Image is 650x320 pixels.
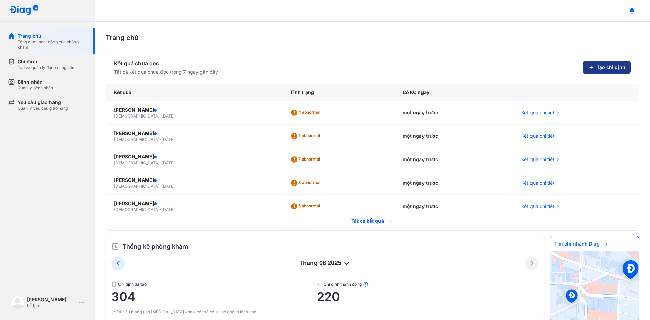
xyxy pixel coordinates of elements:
div: một ngày trước [394,195,513,218]
span: [DEMOGRAPHIC_DATA] [114,137,159,142]
div: một ngày trước [394,125,513,148]
span: Kết quả chi tiết [521,109,555,116]
div: Trang chủ [106,33,639,43]
span: [DATE] [161,137,175,142]
span: - [159,137,161,142]
div: Tình trạng [282,84,394,101]
span: - [159,207,161,212]
div: 7 abnormal [290,154,323,165]
div: 7 abnormal [290,131,323,142]
div: [PERSON_NAME] [114,107,274,113]
div: Chỉ định [18,58,76,65]
span: Kết quả chi tiết [521,203,555,210]
div: một ngày trước [394,148,513,171]
div: Kết quả chưa đọc [114,59,218,67]
div: Bệnh nhân [18,79,53,85]
img: logo [11,296,24,309]
span: [DATE] [161,113,175,119]
div: [PERSON_NAME] [114,153,274,160]
div: [PERSON_NAME] [114,200,274,207]
div: Quản lý bệnh nhân [18,85,53,91]
div: [PERSON_NAME] [114,130,274,137]
span: Kết quả chi tiết [521,156,555,163]
span: [DEMOGRAPHIC_DATA] [114,160,159,165]
div: 3 abnormal [290,177,323,188]
span: Tìm chi nhánh Diag [550,236,613,251]
span: Thống kê phòng khám [122,242,188,251]
div: Yêu cầu giao hàng [18,99,68,106]
span: [DATE] [161,160,175,165]
div: Tất cả kết quả chưa đọc trong 7 ngày gần đây [114,69,218,76]
img: info.7e716105.svg [363,282,368,287]
div: một ngày trước [394,171,513,195]
span: 220 [317,290,539,303]
img: checked-green.01cc79e0.svg [317,282,322,287]
span: - [159,184,161,189]
div: Tạo và quản lý đơn xét nghiệm [18,65,76,70]
div: tháng 08 2025 [125,259,525,268]
span: [DATE] [161,207,175,212]
div: (*)Dữ liệu mang tính [MEDICAL_DATA] khảo, có thể có sai số chênh lệch nhỏ. [111,309,539,315]
div: Có KQ ngày [394,84,513,101]
img: order.5a6da16c.svg [111,242,120,251]
div: 5 abnormal [290,201,323,212]
span: [DATE] [161,184,175,189]
div: [PERSON_NAME] [27,296,76,303]
img: logo [9,5,39,16]
span: [DEMOGRAPHIC_DATA] [114,113,159,119]
div: Trang chủ [18,33,87,39]
div: [PERSON_NAME] [114,177,274,184]
div: 4 abnormal [290,107,323,118]
span: [DEMOGRAPHIC_DATA] [114,207,159,212]
span: - [159,113,161,119]
span: Chỉ định thành công [317,282,539,287]
span: Tất cả kết quả [347,214,397,229]
span: - [159,160,161,165]
div: Lễ tân [27,303,76,308]
span: Kết quả chi tiết [521,179,555,186]
button: Tạo chỉ định [583,61,631,74]
img: document.50c4cfd0.svg [111,282,117,287]
span: Tạo chỉ định [597,64,625,71]
div: một ngày trước [394,101,513,125]
div: Quản lý yêu cầu giao hàng [18,106,68,111]
span: [DEMOGRAPHIC_DATA] [114,184,159,189]
span: Chỉ định đã tạo [111,282,317,287]
div: Kết quả [106,84,282,101]
span: Kết quả chi tiết [521,133,555,140]
div: Tổng quan hoạt động của phòng khám [18,39,87,50]
span: 304 [111,290,317,303]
